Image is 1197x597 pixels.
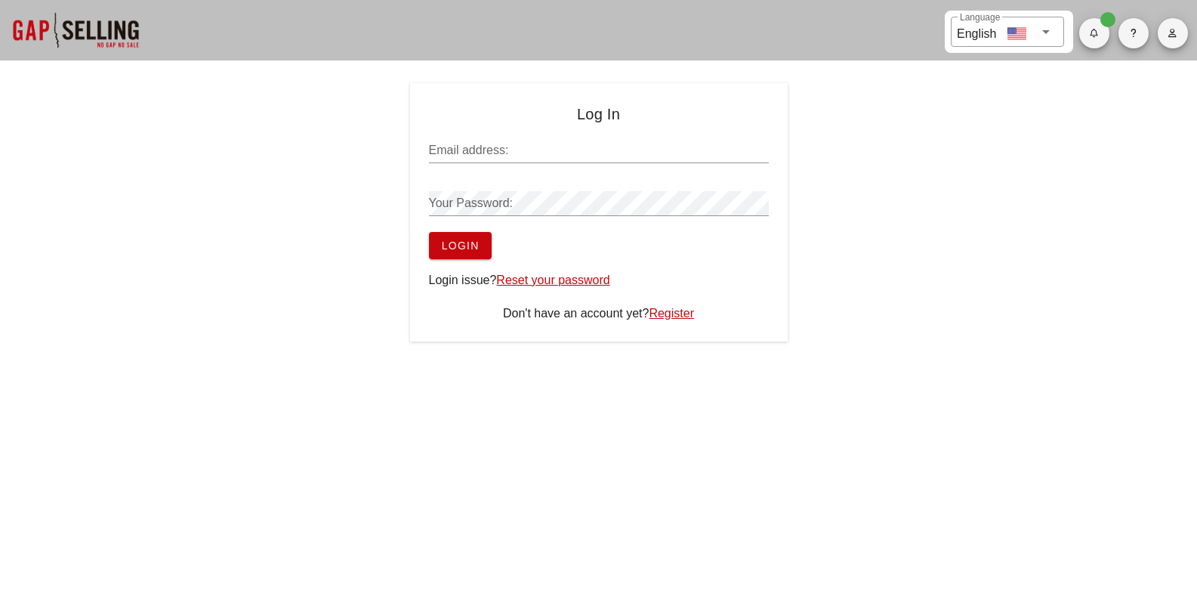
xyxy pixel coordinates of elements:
div: LanguageEnglish [951,17,1064,47]
button: Login [429,232,492,259]
a: Register [649,307,694,320]
label: Language [960,12,1000,23]
div: English [957,21,996,43]
div: Login issue? [429,271,769,289]
h4: Log In [429,102,769,126]
div: Don't have an account yet? [429,305,769,323]
span: Badge [1100,12,1115,27]
span: Login [441,240,480,252]
a: Reset your password [496,274,609,286]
